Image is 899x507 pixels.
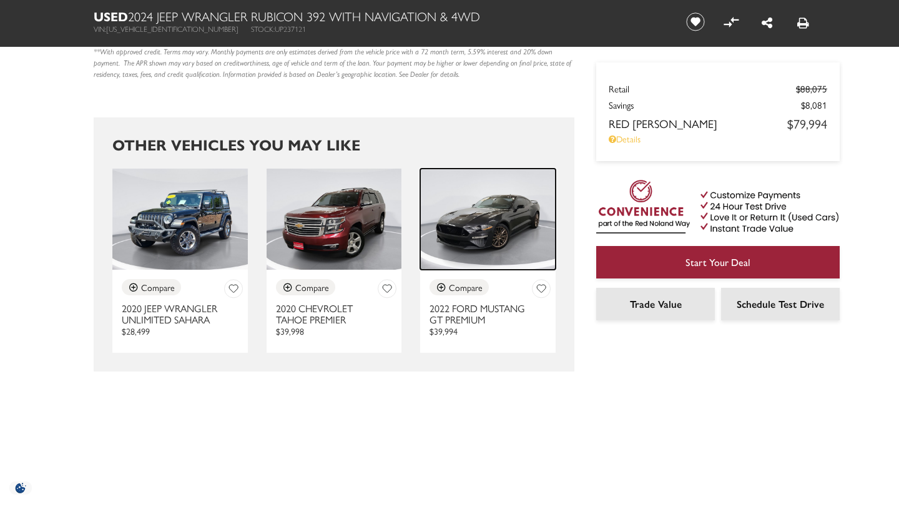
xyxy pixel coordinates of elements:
span: Red [PERSON_NAME] [609,116,787,131]
button: Save Vehicle [532,279,551,301]
a: Schedule Test Drive [721,288,840,320]
div: Compare [141,282,175,293]
button: Save Vehicle [224,279,243,301]
span: VIN: [94,23,106,34]
p: $39,998 [276,325,397,337]
button: Compare Vehicle [430,279,489,295]
button: Save vehicle [682,12,709,32]
h2: Other Vehicles You May Like [112,136,556,152]
section: Click to Open Cookie Consent Modal [6,481,35,495]
a: Print this Used 2024 Jeep Wrangler Rubicon 392 With Navigation & 4WD [797,13,809,31]
a: Start Your Deal [596,246,840,278]
a: 2020 Jeep Wrangler Unlimited Sahara $28,499 [122,303,243,337]
span: Schedule Test Drive [737,297,824,311]
a: 2020 Chevrolet Tahoe Premier $39,998 [276,303,397,337]
p: $28,499 [122,325,243,337]
h1: 2024 Jeep Wrangler Rubicon 392 With Navigation & 4WD [94,9,665,23]
a: Details [609,132,827,145]
a: Red [PERSON_NAME] $79,994 [609,114,827,132]
a: 2022 Ford Mustang GT Premium $39,994 [430,303,551,337]
span: Retail [609,82,796,95]
p: **With approved credit. Terms may vary. Monthly payments are only estimates derived from the vehi... [94,46,574,80]
p: $39,994 [430,325,551,337]
button: Compare Vehicle [722,12,740,31]
del: $88,075 [796,82,827,95]
span: Savings [609,98,801,111]
button: Compare Vehicle [122,279,181,295]
span: [US_VEHICLE_IDENTIFICATION_NUMBER] [106,23,238,34]
button: Save Vehicle [378,279,396,301]
div: Compare [295,282,329,293]
span: $8,081 [801,98,827,111]
a: Trade Value [596,288,715,320]
div: Compare [449,282,483,293]
a: Savings $8,081 [609,98,827,111]
h3: 2022 Ford Mustang GT Premium [430,303,526,325]
h3: 2020 Jeep Wrangler Unlimited Sahara [122,303,219,325]
a: Retail $88,075 [609,82,827,95]
img: 2022 Ford Mustang GT Premium [420,169,556,270]
h3: 2020 Chevrolet Tahoe Premier [276,303,373,325]
span: Trade Value [630,297,682,311]
a: Share this Used 2024 Jeep Wrangler Rubicon 392 With Navigation & 4WD [762,13,772,31]
img: 2020 Jeep Wrangler Unlimited Sahara [112,169,248,270]
span: UP237121 [275,23,306,34]
span: Start Your Deal [685,255,750,269]
img: 2020 Chevrolet Tahoe Premier [267,169,402,270]
span: $79,994 [787,114,827,132]
strong: Used [94,7,128,25]
button: Compare Vehicle [276,279,335,295]
span: Stock: [251,23,275,34]
img: Opt-Out Icon [6,481,35,495]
